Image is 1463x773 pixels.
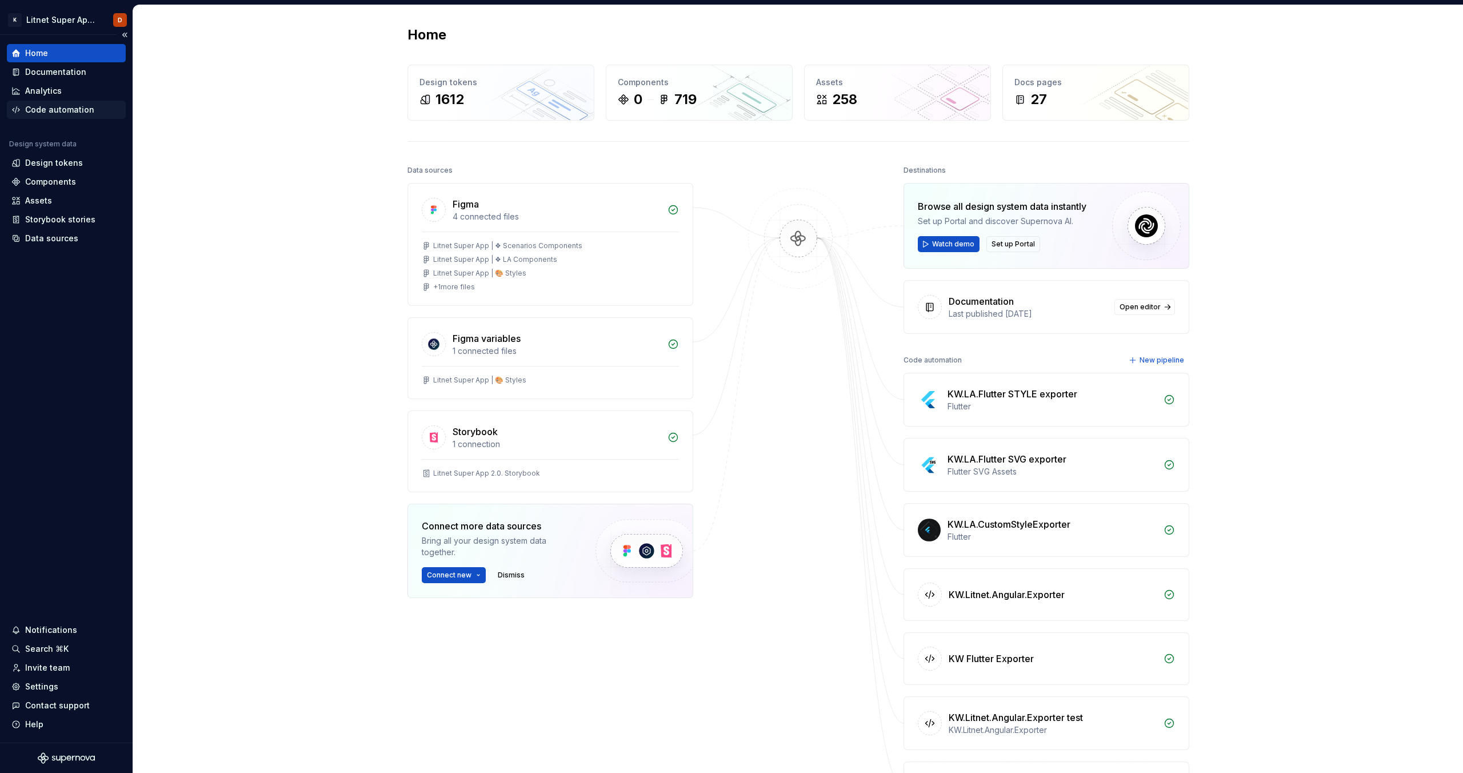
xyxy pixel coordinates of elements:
div: Design tokens [419,77,582,88]
a: Design tokens [7,154,126,172]
a: Settings [7,678,126,696]
div: Invite team [25,662,70,674]
div: Design tokens [25,157,83,169]
div: + 1 more files [433,282,475,292]
div: Docs pages [1014,77,1177,88]
div: 1612 [435,90,464,109]
a: Storybook1 connectionLitnet Super App 2.0. Storybook [407,411,693,492]
div: Flutter [948,531,1157,543]
span: Connect new [427,571,471,580]
button: Help [7,715,126,734]
div: Help [25,719,43,730]
div: KW Flutter Exporter [949,652,1034,666]
button: New pipeline [1125,352,1189,368]
a: Documentation [7,63,126,81]
div: Storybook [453,425,498,439]
svg: Supernova Logo [38,752,95,764]
a: Components0719 [606,65,793,121]
button: Notifications [7,621,126,639]
button: Collapse sidebar [117,27,133,43]
div: Assets [816,77,979,88]
div: Documentation [949,294,1014,308]
div: Litnet Super App | ❖ Scenarios Components [433,241,582,250]
span: Set up Portal [992,240,1035,249]
div: KW.LA.Flutter STYLE exporter [948,387,1077,401]
div: Litnet Super App 2.0. Storybook [433,469,540,478]
button: Watch demo [918,236,980,252]
div: Home [25,47,48,59]
div: Litnet Super App | ❖ LA Components [433,255,557,264]
div: Components [25,176,76,188]
span: Dismiss [498,571,525,580]
div: Litnet Super App 2.0. [26,14,99,26]
a: Figma variables1 connected filesLitnet Super App | 🎨 Styles [407,317,693,399]
div: Storybook stories [25,214,95,225]
a: Data sources [7,229,126,248]
button: Set up Portal [986,236,1040,252]
div: KW.Litnet.Angular.Exporter test [949,711,1083,724]
div: Destinations [904,162,946,178]
div: Litnet Super App | 🎨 Styles [433,269,526,278]
a: Components [7,173,126,191]
button: Contact support [7,696,126,715]
div: 4 connected files [453,211,661,222]
div: Figma [453,197,479,211]
div: Bring all your design system data together. [422,535,576,558]
div: Data sources [407,162,453,178]
button: Search ⌘K [7,640,126,658]
a: Docs pages27 [1002,65,1189,121]
a: Analytics [7,82,126,100]
div: 1 connection [453,439,661,450]
button: Dismiss [493,567,530,583]
div: Set up Portal and discover Supernova AI. [918,216,1086,227]
a: Open editor [1114,299,1175,315]
span: Open editor [1120,302,1161,312]
div: Analytics [25,85,62,97]
div: Flutter [948,401,1157,412]
div: Litnet Super App | 🎨 Styles [433,376,526,385]
div: 258 [832,90,857,109]
div: Notifications [25,624,77,636]
div: Code automation [25,104,94,115]
div: Design system data [9,140,77,149]
span: New pipeline [1140,356,1184,365]
div: Data sources [25,233,78,244]
div: Code automation [904,352,962,368]
a: Assets258 [804,65,991,121]
div: Components [618,77,781,88]
a: Figma4 connected filesLitnet Super App | ❖ Scenarios ComponentsLitnet Super App | ❖ LA Components... [407,183,693,306]
a: Home [7,44,126,62]
div: Assets [25,195,52,206]
a: Code automation [7,101,126,119]
h2: Home [407,26,446,44]
div: Browse all design system data instantly [918,200,1086,213]
div: K [8,13,22,27]
div: KW.Litnet.Angular.Exporter [949,588,1065,601]
div: Last published [DATE] [949,308,1108,320]
a: Design tokens1612 [407,65,594,121]
div: KW.LA.CustomStyleExporter [948,517,1070,531]
div: KW.LA.Flutter SVG exporter [948,452,1066,466]
div: Flutter SVG Assets [948,466,1157,477]
a: Storybook stories [7,210,126,229]
div: 719 [674,90,697,109]
div: Search ⌘K [25,643,69,655]
div: D [118,15,122,25]
div: Connect more data sources [422,519,576,533]
a: Assets [7,192,126,210]
div: 0 [634,90,642,109]
button: KLitnet Super App 2.0.D [2,7,130,32]
button: Connect new [422,567,486,583]
div: Settings [25,681,58,692]
div: KW.Litnet.Angular.Exporter [949,724,1157,736]
div: Figma variables [453,332,521,345]
span: Watch demo [932,240,974,249]
div: Contact support [25,700,90,711]
div: Documentation [25,66,86,78]
div: 1 connected files [453,345,661,357]
a: Invite team [7,659,126,677]
div: 27 [1030,90,1047,109]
